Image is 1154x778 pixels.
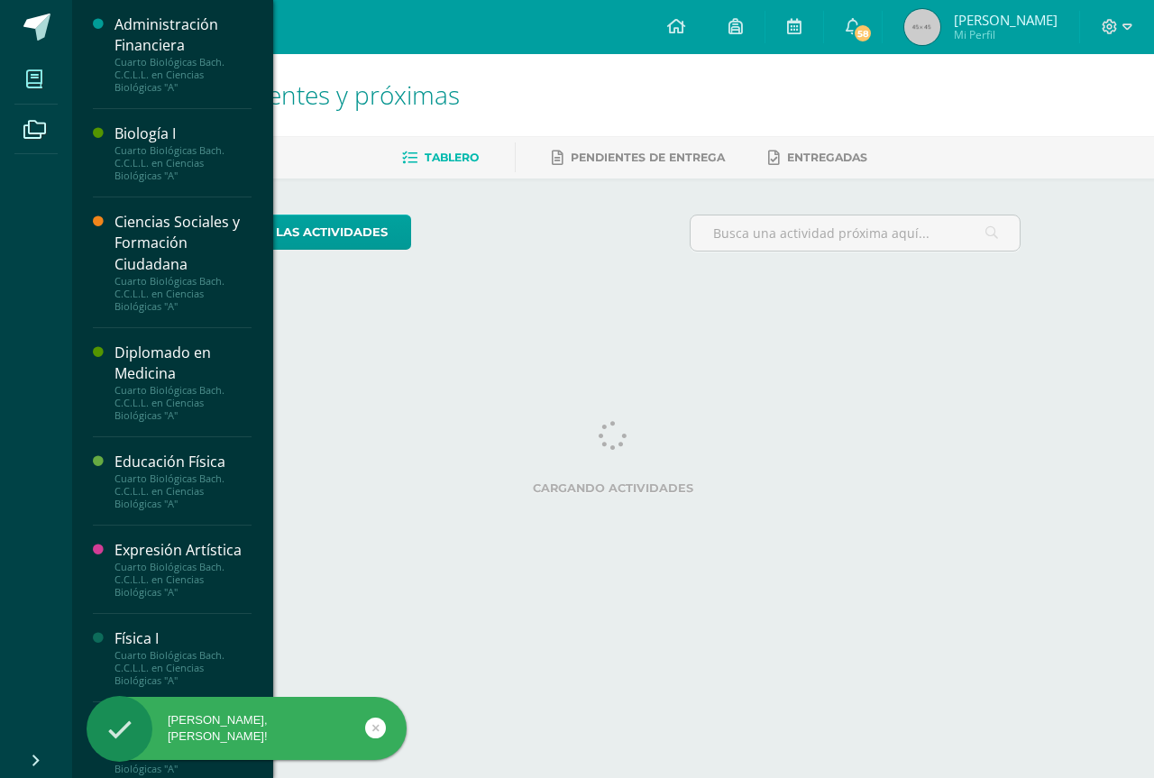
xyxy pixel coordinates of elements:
a: Física ICuarto Biológicas Bach. C.C.L.L. en Ciencias Biológicas "A" [114,628,252,687]
a: Ciencias Sociales y Formación CiudadanaCuarto Biológicas Bach. C.C.L.L. en Ciencias Biológicas "A" [114,212,252,312]
span: Mi Perfil [954,27,1058,42]
a: Tablero [402,143,479,172]
div: [PERSON_NAME], [PERSON_NAME]! [87,712,407,745]
div: Ciencias Sociales y Formación Ciudadana [114,212,252,274]
a: Expresión ArtísticaCuarto Biológicas Bach. C.C.L.L. en Ciencias Biológicas "A" [114,540,252,599]
div: Cuarto Biológicas Bach. C.C.L.L. en Ciencias Biológicas "A" [114,649,252,687]
div: Biología I [114,124,252,144]
div: Diplomado en Medicina [114,343,252,384]
span: [PERSON_NAME] [954,11,1058,29]
a: Pendientes de entrega [552,143,725,172]
label: Cargando actividades [206,481,1021,495]
span: Actividades recientes y próximas [94,78,460,112]
div: Administración Financiera [114,14,252,56]
div: Cuarto Biológicas Bach. C.C.L.L. en Ciencias Biológicas "A" [114,275,252,313]
span: Tablero [425,151,479,164]
a: Educación FísicaCuarto Biológicas Bach. C.C.L.L. en Ciencias Biológicas "A" [114,452,252,510]
span: Entregadas [787,151,867,164]
div: Cuarto Biológicas Bach. C.C.L.L. en Ciencias Biológicas "A" [114,561,252,599]
a: Administración FinancieraCuarto Biológicas Bach. C.C.L.L. en Ciencias Biológicas "A" [114,14,252,94]
div: Educación Física [114,452,252,472]
a: todas las Actividades [206,215,411,250]
img: 45x45 [904,9,940,45]
div: Física I [114,628,252,649]
div: Cuarto Biológicas Bach. C.C.L.L. en Ciencias Biológicas "A" [114,56,252,94]
a: Biología ICuarto Biológicas Bach. C.C.L.L. en Ciencias Biológicas "A" [114,124,252,182]
span: 58 [853,23,873,43]
input: Busca una actividad próxima aquí... [691,215,1021,251]
div: Cuarto Biológicas Bach. C.C.L.L. en Ciencias Biológicas "A" [114,472,252,510]
div: Cuarto Biológicas Bach. C.C.L.L. en Ciencias Biológicas "A" [114,384,252,422]
div: Cuarto Biológicas Bach. C.C.L.L. en Ciencias Biológicas "A" [114,144,252,182]
a: Entregadas [768,143,867,172]
span: Pendientes de entrega [571,151,725,164]
a: Diplomado en MedicinaCuarto Biológicas Bach. C.C.L.L. en Ciencias Biológicas "A" [114,343,252,422]
div: Expresión Artística [114,540,252,561]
